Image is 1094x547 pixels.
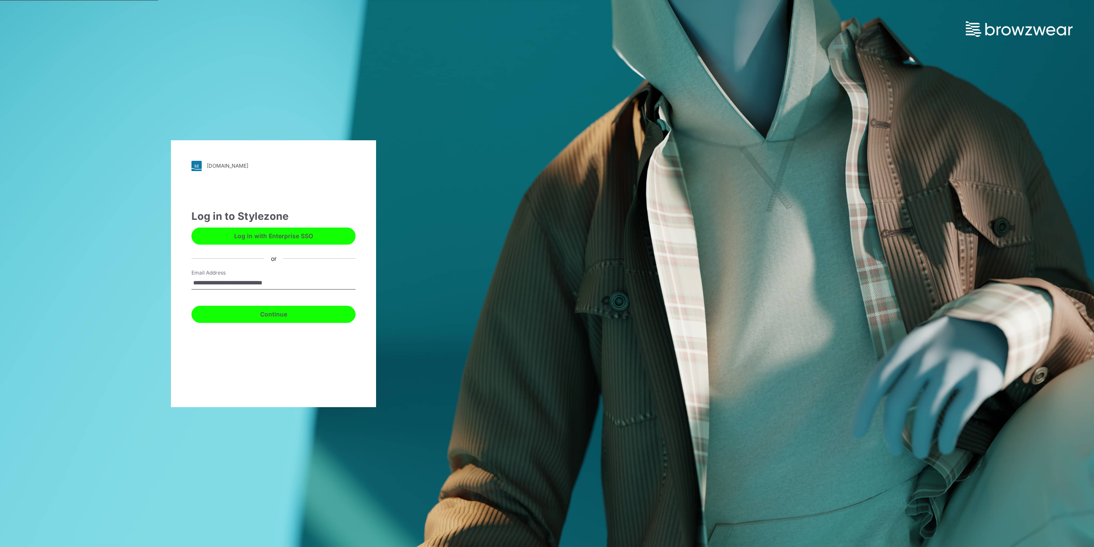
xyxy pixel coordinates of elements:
a: [DOMAIN_NAME] [191,161,356,171]
div: or [264,254,283,263]
button: Continue [191,306,356,323]
div: [DOMAIN_NAME] [207,163,248,169]
button: Log in with Enterprise SSO [191,228,356,245]
img: browzwear-logo.73288ffb.svg [966,21,1073,37]
div: Log in to Stylezone [191,209,356,224]
label: Email Address [191,269,251,277]
img: svg+xml;base64,PHN2ZyB3aWR0aD0iMjgiIGhlaWdodD0iMjgiIHZpZXdCb3g9IjAgMCAyOCAyOCIgZmlsbD0ibm9uZSIgeG... [191,161,202,171]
